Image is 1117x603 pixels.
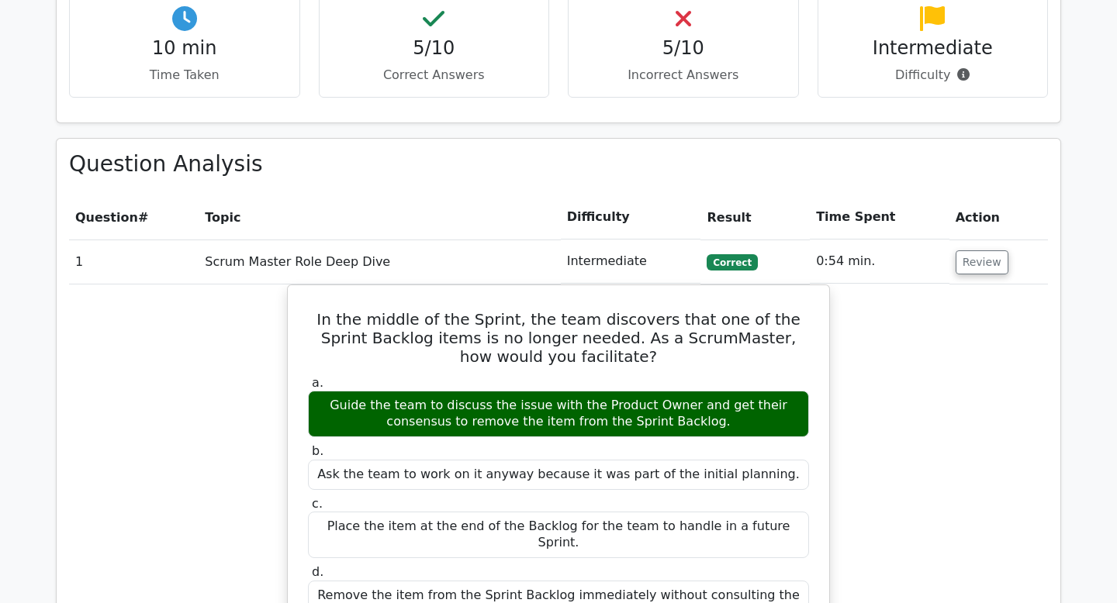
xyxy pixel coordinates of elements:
[75,210,138,225] span: Question
[581,37,786,60] h4: 5/10
[810,239,949,284] td: 0:54 min.
[312,375,323,390] span: a.
[69,151,1048,177] h3: Question Analysis
[82,37,287,60] h4: 10 min
[561,195,701,239] th: Difficulty
[949,195,1048,239] th: Action
[831,37,1036,60] h4: Intermediate
[308,512,809,558] div: Place the item at the end of the Backlog for the team to handle in a future Sprint.
[831,66,1036,84] p: Difficulty
[312,443,323,458] span: b.
[308,460,809,490] div: Ask the team to work on it anyway because it was part of the initial planning.
[561,239,701,284] td: Intermediate
[69,195,199,239] th: #
[810,195,949,239] th: Time Spent
[312,496,323,511] span: c.
[581,66,786,84] p: Incorrect Answers
[707,254,757,270] span: Correct
[306,310,811,366] h5: In the middle of the Sprint, the team discovers that one of the Sprint Backlog items is no longer...
[199,239,560,284] td: Scrum Master Role Deep Dive
[69,239,199,284] td: 1
[956,250,1008,274] button: Review
[700,195,810,239] th: Result
[82,66,287,84] p: Time Taken
[199,195,560,239] th: Topic
[332,37,537,60] h4: 5/10
[308,391,809,437] div: Guide the team to discuss the issue with the Product Owner and get their consensus to remove the ...
[332,66,537,84] p: Correct Answers
[312,564,323,579] span: d.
